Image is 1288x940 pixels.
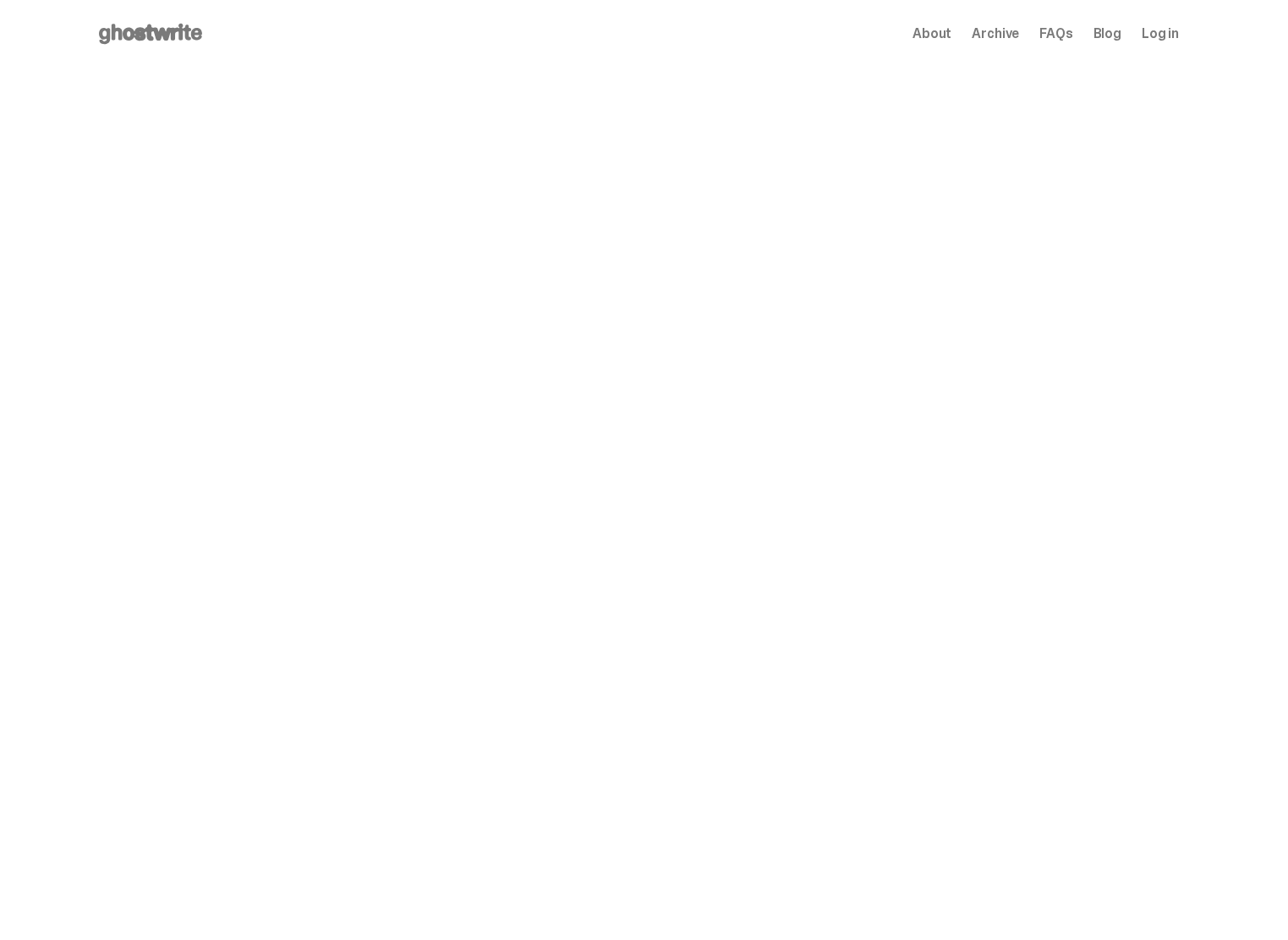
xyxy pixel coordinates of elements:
a: Blog [1093,27,1121,41]
a: About [913,27,951,41]
a: Log in [1142,27,1179,41]
a: FAQs [1039,27,1072,41]
a: Archive [972,27,1019,41]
